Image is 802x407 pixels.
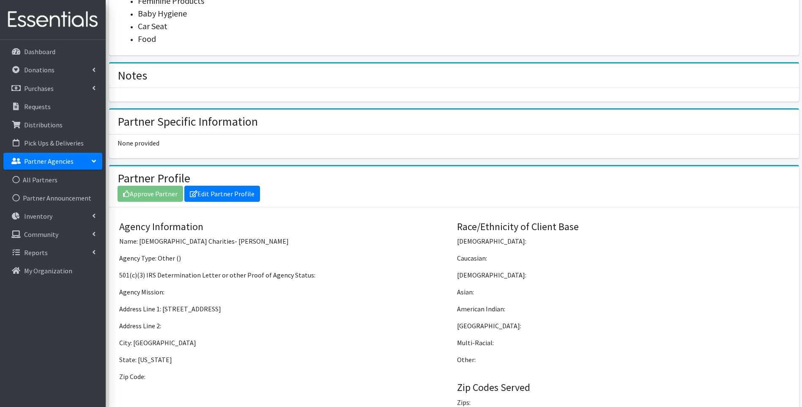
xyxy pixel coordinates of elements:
[3,226,102,243] a: Community
[3,98,102,115] a: Requests
[118,115,258,129] h2: Partner Specific Information
[457,304,788,314] p: American Indian:
[119,287,451,297] p: Agency Mission:
[457,321,788,331] p: [GEOGRAPHIC_DATA]:
[457,221,788,233] h4: Race/Ethnicity of Client Base
[138,33,156,44] span: Food
[138,21,167,31] span: Car Seat
[3,43,102,60] a: Dashboard
[457,355,788,365] p: Other:
[24,66,55,74] p: Donations
[119,270,451,280] p: 501(c)(3) IRS Determination Letter or other Proof of Agency Status:
[3,262,102,279] a: My Organization
[119,236,451,246] p: Name: [DEMOGRAPHIC_DATA] Charities- [PERSON_NAME]
[24,267,72,275] p: My Organization
[3,244,102,261] a: Reports
[118,171,190,186] h2: Partner Profile
[457,287,788,297] p: Asian:
[184,186,260,202] a: Edit Partner Profile
[119,253,451,263] p: Agency Type: Other ()
[119,371,451,382] p: Zip Code:
[457,236,788,246] p: [DEMOGRAPHIC_DATA]:
[3,171,102,188] a: All Partners
[3,5,102,34] img: HumanEssentials
[3,190,102,206] a: Partner Announcement
[3,208,102,225] a: Inventory
[24,248,48,257] p: Reports
[3,61,102,78] a: Donations
[24,121,63,129] p: Distributions
[3,153,102,170] a: Partner Agencies
[24,84,54,93] p: Purchases
[138,8,187,19] span: Baby Hygiene
[119,355,451,365] p: State: [US_STATE]
[3,80,102,97] a: Purchases
[24,47,55,56] p: Dashboard
[24,139,84,147] p: Pick Ups & Deliveries
[457,382,788,394] h4: Zip Codes Served
[118,138,790,148] p: None provided
[3,135,102,151] a: Pick Ups & Deliveries
[457,338,788,348] p: Multi-Racial:
[118,69,147,83] h2: Notes
[457,270,788,280] p: [DEMOGRAPHIC_DATA]:
[457,253,788,263] p: Caucasian:
[119,338,451,348] p: City: [GEOGRAPHIC_DATA]
[24,212,52,220] p: Inventory
[24,157,74,165] p: Partner Agencies
[3,116,102,133] a: Distributions
[24,102,51,111] p: Requests
[24,230,58,239] p: Community
[119,321,451,331] p: Address Line 2:
[119,304,451,314] p: Address Line 1: [STREET_ADDRESS]
[119,221,451,233] h4: Agency Information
